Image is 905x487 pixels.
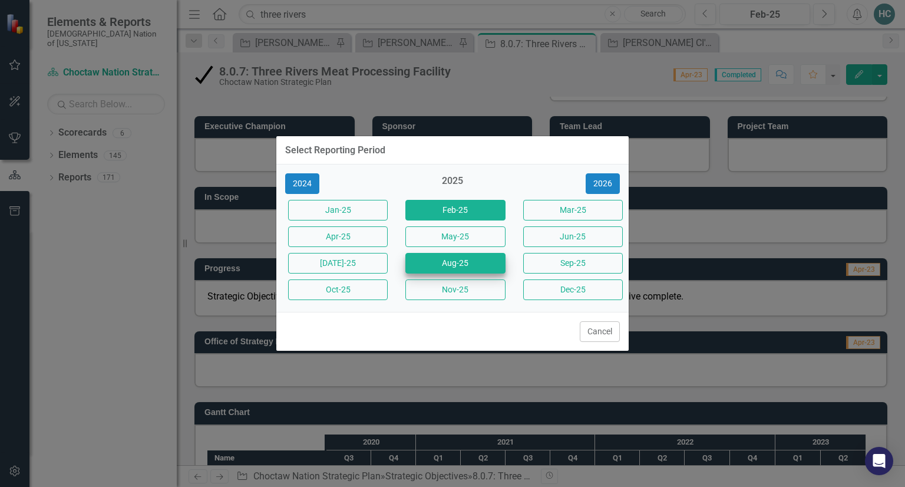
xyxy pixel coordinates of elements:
button: Mar-25 [523,200,623,221]
button: 2024 [285,173,319,194]
button: Dec-25 [523,279,623,300]
button: Jun-25 [523,226,623,247]
div: Select Reporting Period [285,145,385,156]
button: Nov-25 [405,279,505,300]
button: Oct-25 [288,279,388,300]
button: Aug-25 [405,253,505,274]
div: Open Intercom Messenger [865,447,893,475]
button: Feb-25 [405,200,505,221]
button: May-25 [405,226,505,247]
div: 2025 [402,175,502,194]
button: Apr-25 [288,226,388,247]
button: [DATE]-25 [288,253,388,274]
button: Sep-25 [523,253,623,274]
button: 2026 [586,173,620,194]
button: Cancel [580,321,620,342]
button: Jan-25 [288,200,388,221]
